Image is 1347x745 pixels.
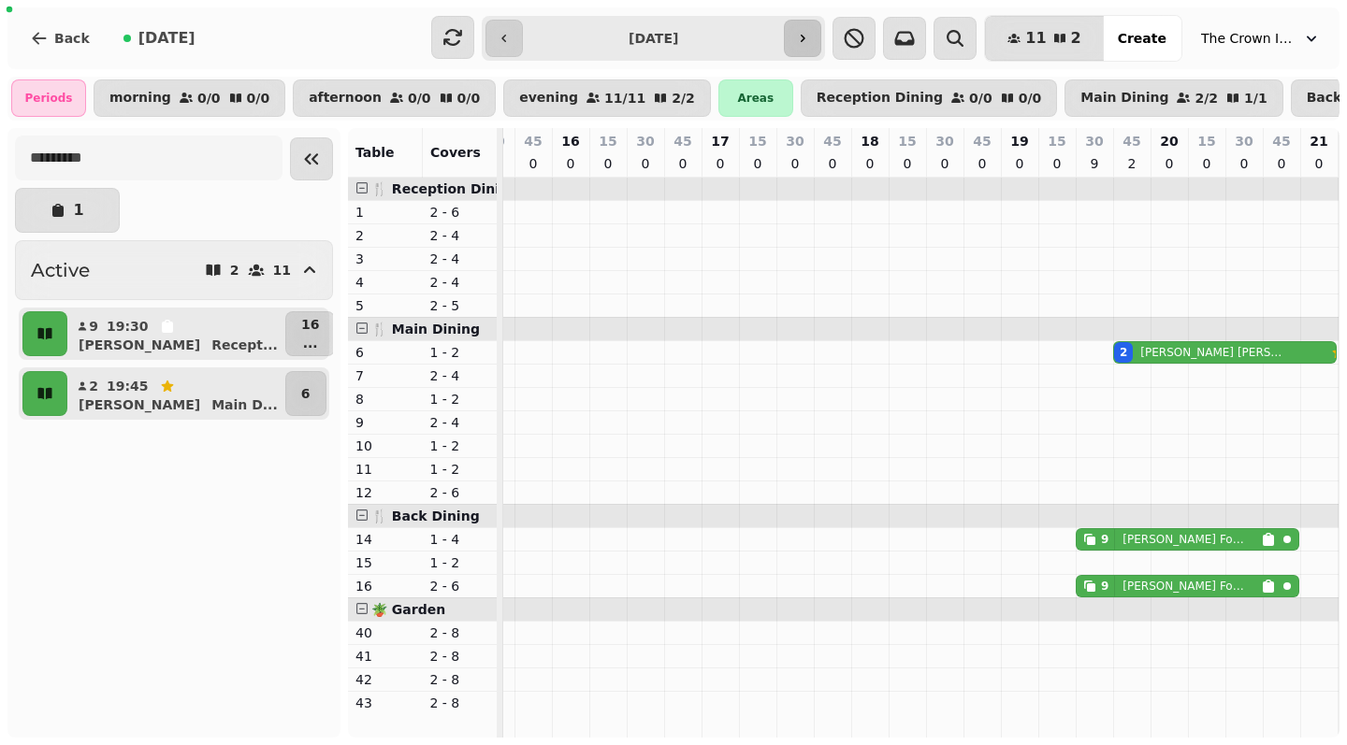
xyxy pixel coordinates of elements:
[301,334,319,352] p: ...
[371,181,518,196] span: 🍴 Reception Dining
[718,79,793,117] div: Areas
[1160,132,1178,150] p: 20
[1012,154,1027,173] p: 0
[526,154,541,173] p: 0
[211,395,278,414] p: Main D ...
[1080,91,1168,106] p: Main Dining
[355,623,415,642] p: 40
[823,132,841,150] p: 45
[430,343,490,362] p: 1 - 2
[430,273,490,292] p: 2 - 4
[711,132,729,150] p: 17
[355,413,415,432] p: 9
[1274,154,1289,173] p: 0
[355,203,415,222] p: 1
[355,390,415,408] p: 8
[1065,79,1282,117] button: Main Dining2/21/1
[604,92,645,105] p: 11 / 11
[673,132,691,150] p: 45
[355,366,415,385] p: 7
[1244,92,1267,105] p: 1 / 1
[355,483,415,502] p: 12
[355,553,415,572] p: 15
[1162,154,1177,173] p: 0
[430,203,490,222] p: 2 - 6
[285,311,335,356] button: 16...
[1235,132,1253,150] p: 30
[801,79,1057,117] button: Reception Dining0/00/0
[107,317,149,336] p: 19:30
[636,132,654,150] p: 30
[519,91,578,106] p: evening
[79,336,200,354] p: [PERSON_NAME]
[430,460,490,479] p: 1 - 2
[1195,92,1218,105] p: 2 / 2
[1025,31,1046,46] span: 11
[355,273,415,292] p: 4
[638,154,653,173] p: 0
[935,132,953,150] p: 30
[355,530,415,549] p: 14
[1310,132,1327,150] p: 21
[301,315,319,334] p: 16
[1122,579,1244,594] p: [PERSON_NAME] Forsyth
[1048,132,1065,150] p: 15
[1122,132,1140,150] p: 45
[107,377,149,395] p: 19:45
[561,132,579,150] p: 16
[1140,345,1284,360] p: [PERSON_NAME] [PERSON_NAME]
[430,437,490,455] p: 1 - 2
[788,154,803,173] p: 0
[88,317,99,336] p: 9
[355,460,415,479] p: 11
[355,577,415,595] p: 16
[355,250,415,268] p: 3
[15,188,120,233] button: 1
[15,16,105,61] button: Back
[1190,21,1332,55] button: The Crown Inn
[430,670,490,689] p: 2 - 8
[355,670,415,689] p: 42
[230,264,239,277] p: 2
[273,264,291,277] p: 11
[898,132,916,150] p: 15
[969,92,992,105] p: 0 / 0
[109,16,210,61] button: [DATE]
[285,371,326,416] button: 6
[371,509,480,523] span: 🍴 Back Dining
[430,413,490,432] p: 2 - 4
[1050,154,1065,173] p: 0
[430,145,481,160] span: Covers
[54,32,90,45] span: Back
[1071,31,1081,46] span: 2
[355,647,415,666] p: 41
[1253,655,1347,745] iframe: Chat Widget
[355,226,415,245] p: 2
[825,154,840,173] p: 0
[1087,154,1102,173] p: 9
[1199,154,1214,173] p: 0
[1122,532,1244,547] p: [PERSON_NAME] Forsyth
[430,250,490,268] p: 2 - 4
[1019,92,1042,105] p: 0 / 0
[675,154,690,173] p: 0
[430,483,490,502] p: 2 - 6
[371,602,445,617] span: 🪴 Garden
[1272,132,1290,150] p: 45
[862,154,877,173] p: 0
[211,336,278,354] p: Recept ...
[430,623,490,642] p: 2 - 8
[138,31,196,46] span: [DATE]
[94,79,285,117] button: morning0/00/0
[355,145,395,160] span: Table
[975,154,990,173] p: 0
[786,132,804,150] p: 30
[985,16,1103,61] button: 112
[290,137,333,180] button: Collapse sidebar
[293,79,496,117] button: afternoon0/00/0
[1197,132,1215,150] p: 15
[563,154,578,173] p: 0
[817,91,943,106] p: Reception Dining
[1201,29,1295,48] span: The Crown Inn
[430,694,490,712] p: 2 - 8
